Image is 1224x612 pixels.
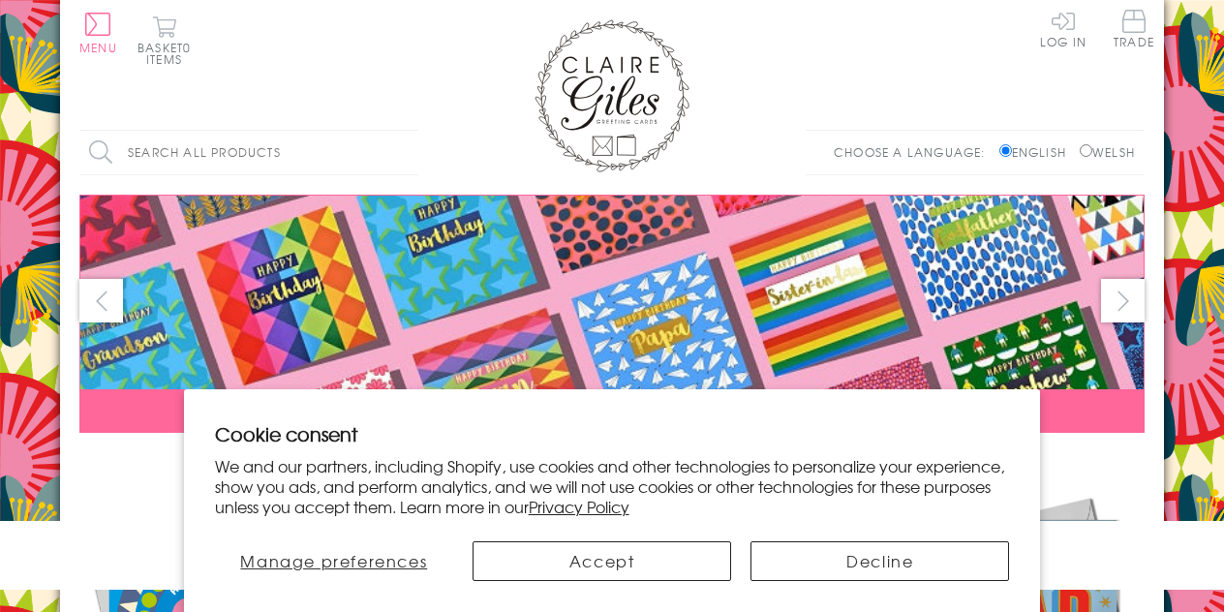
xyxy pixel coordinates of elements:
button: Decline [750,541,1009,581]
div: Carousel Pagination [79,447,1145,477]
button: next [1101,279,1145,322]
input: Welsh [1080,144,1092,157]
a: Trade [1114,10,1154,51]
h2: Cookie consent [215,420,1010,447]
img: Claire Giles Greetings Cards [535,19,689,172]
button: Basket0 items [138,15,191,65]
a: Log In [1040,10,1086,47]
a: Privacy Policy [529,495,629,518]
button: Manage preferences [215,541,453,581]
button: prev [79,279,123,322]
p: Choose a language: [834,143,995,161]
label: Welsh [1080,143,1135,161]
span: Manage preferences [240,549,427,572]
input: English [999,144,1012,157]
p: We and our partners, including Shopify, use cookies and other technologies to personalize your ex... [215,456,1010,516]
span: Menu [79,39,117,56]
label: English [999,143,1076,161]
input: Search all products [79,131,418,174]
span: Trade [1114,10,1154,47]
input: Search [399,131,418,174]
button: Menu [79,13,117,53]
button: Accept [473,541,731,581]
span: 0 items [146,39,191,68]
